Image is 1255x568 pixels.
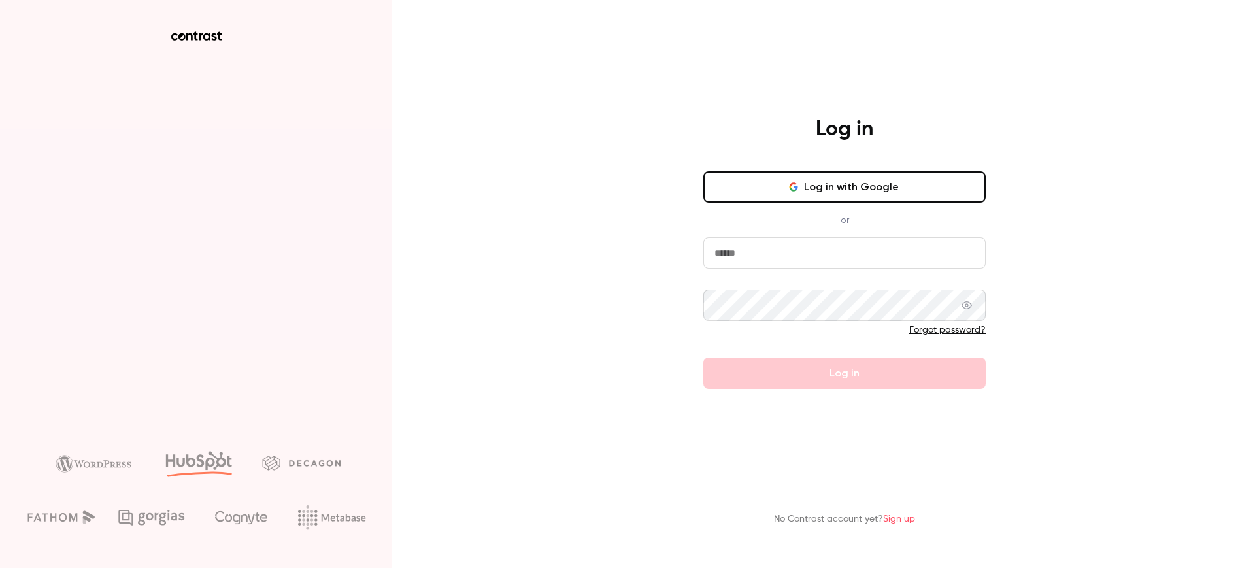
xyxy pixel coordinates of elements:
span: or [834,213,856,227]
p: No Contrast account yet? [774,512,915,526]
a: Sign up [883,514,915,524]
a: Forgot password? [909,326,986,335]
h4: Log in [816,116,873,142]
img: decagon [262,456,341,470]
button: Log in with Google [703,171,986,203]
